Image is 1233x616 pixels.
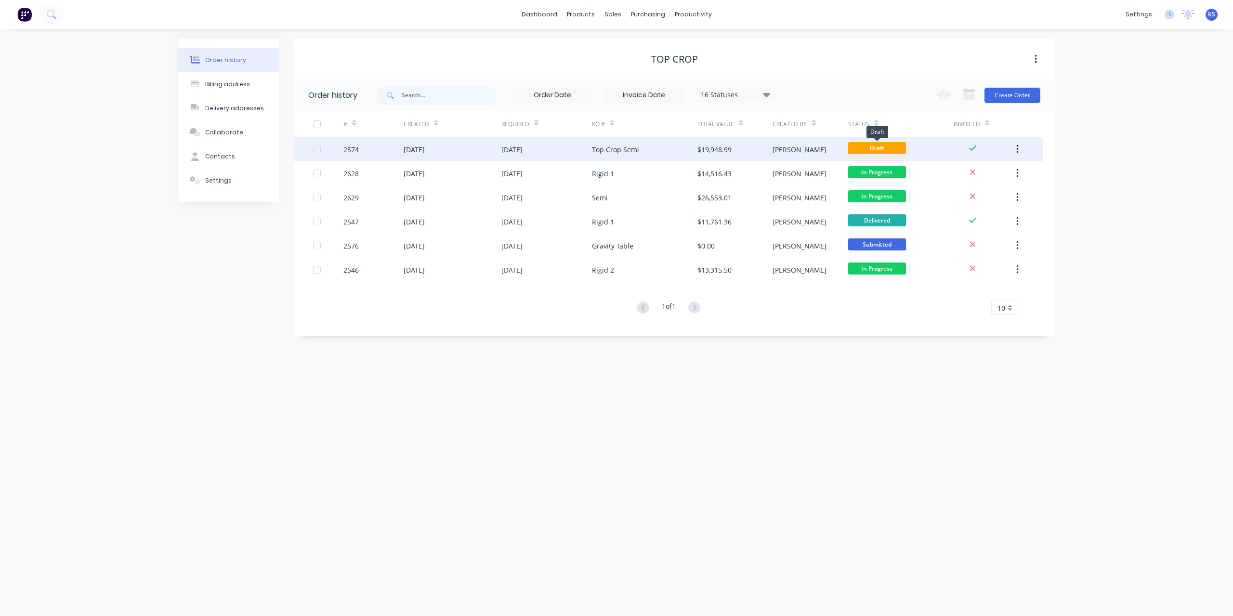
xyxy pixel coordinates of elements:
div: Gravity Table [592,241,633,251]
div: Semi [592,193,608,203]
div: Created By [773,120,807,129]
img: Factory [17,7,32,22]
div: Top Crop [651,53,698,65]
button: Order history [178,48,279,72]
div: [DATE] [501,241,523,251]
div: [DATE] [404,193,425,203]
button: Collaborate [178,120,279,144]
div: [DATE] [404,265,425,275]
div: $26,553.01 [697,193,732,203]
div: Settings [205,176,232,185]
div: Required [501,120,529,129]
div: products [562,7,600,22]
div: 2628 [343,169,359,179]
div: $13,315.50 [697,265,732,275]
span: Draft [848,142,906,154]
div: [DATE] [404,169,425,179]
div: Invoiced [954,120,980,129]
div: Status [848,111,954,137]
span: Delivered [848,214,906,226]
div: settings [1121,7,1157,22]
div: Created [404,120,429,129]
div: [DATE] [501,193,523,203]
div: [DATE] [501,169,523,179]
button: Billing address [178,72,279,96]
div: Invoiced [954,111,1014,137]
div: Delivery addresses [205,104,264,113]
div: [DATE] [501,265,523,275]
div: Contacts [205,152,235,161]
input: Invoice Date [603,88,684,103]
span: 10 [997,303,1005,313]
div: $0.00 [697,241,715,251]
div: 16 Statuses [695,90,776,100]
span: In Progress [848,166,906,178]
div: [DATE] [404,241,425,251]
div: [PERSON_NAME] [773,241,826,251]
div: Draft [866,126,888,138]
input: Order Date [512,88,593,103]
div: Rigid 1 [592,217,614,227]
button: Delivery addresses [178,96,279,120]
a: dashboard [517,7,562,22]
div: 1 of 1 [662,301,676,315]
div: 2546 [343,265,359,275]
div: [PERSON_NAME] [773,265,826,275]
div: PO # [592,111,697,137]
span: In Progress [848,190,906,202]
div: PO # [592,120,605,129]
div: Status [848,120,869,129]
div: [DATE] [501,217,523,227]
div: [PERSON_NAME] [773,217,826,227]
div: 2629 [343,193,359,203]
div: # [343,111,404,137]
div: Total Value [697,120,734,129]
span: KS [1208,10,1215,19]
div: 2574 [343,144,359,155]
div: [PERSON_NAME] [773,169,826,179]
div: Required [501,111,592,137]
div: # [343,120,347,129]
div: Top Crop Semi [592,144,639,155]
button: Settings [178,169,279,193]
div: [DATE] [404,144,425,155]
span: Submitted [848,238,906,250]
div: productivity [670,7,717,22]
div: 2547 [343,217,359,227]
button: Contacts [178,144,279,169]
div: Order history [308,90,357,101]
div: Billing address [205,80,250,89]
div: sales [600,7,626,22]
div: $11,761.36 [697,217,732,227]
div: [PERSON_NAME] [773,144,826,155]
div: $14,516.43 [697,169,732,179]
button: Create Order [984,88,1040,103]
div: Total Value [697,111,773,137]
div: [DATE] [501,144,523,155]
div: Created [404,111,501,137]
span: In Progress [848,262,906,275]
div: Order history [205,56,246,65]
div: $19,948.99 [697,144,732,155]
div: Created By [773,111,848,137]
div: [DATE] [404,217,425,227]
div: Collaborate [205,128,243,137]
div: 2576 [343,241,359,251]
input: Search... [402,86,497,105]
div: Rigid 2 [592,265,614,275]
div: purchasing [626,7,670,22]
div: [PERSON_NAME] [773,193,826,203]
div: Rigid 1 [592,169,614,179]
